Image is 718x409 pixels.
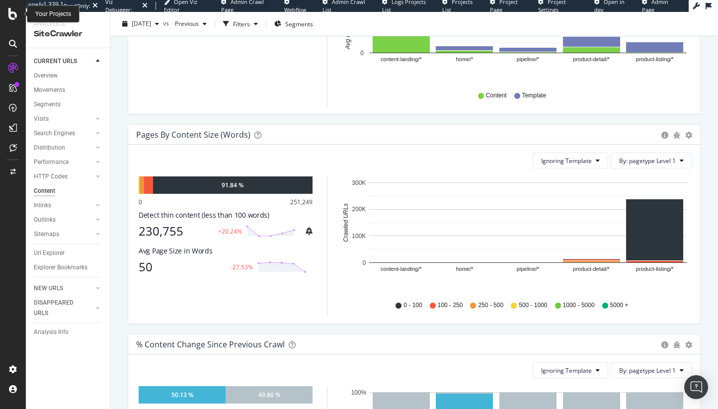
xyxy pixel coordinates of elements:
button: Ignoring Template [533,153,608,168]
div: Pages by Content Size (Words) [136,130,250,140]
div: NEW URLS [34,283,63,294]
div: circle-info [661,132,668,139]
span: Segments [285,19,313,28]
button: Segments [270,16,317,32]
button: By: pagetype Level 1 [611,362,692,378]
div: Visits [34,114,49,124]
text: product-listing/* [636,266,674,272]
div: Url Explorer [34,248,65,258]
div: 0 [139,198,142,206]
text: home/* [456,57,474,63]
span: 1000 - 5000 [563,301,595,310]
span: Ignoring Template [541,366,592,375]
div: Avg Page Size in Words [139,246,313,256]
div: Segments [34,99,61,110]
div: SiteCrawler [34,28,102,40]
a: Inlinks [34,200,93,211]
text: pipeline/* [517,57,540,63]
div: 50.13 % [171,391,193,399]
div: 49.86 % [258,391,280,399]
a: Distribution [34,143,93,153]
span: By: pagetype Level 1 [619,366,676,375]
div: +20.24% [218,227,242,236]
a: Url Explorer [34,248,103,258]
div: Distribution [34,143,65,153]
a: Analysis Info [34,327,103,337]
a: Explorer Bookmarks [34,262,103,273]
a: Content [34,186,103,196]
button: Ignoring Template [533,362,608,378]
a: HTTP Codes [34,171,93,182]
a: Segments [34,99,103,110]
a: Performance [34,157,93,167]
text: product-listing/* [636,57,674,63]
text: product-detail/* [573,57,610,63]
div: Outlinks [34,215,56,225]
span: Content [486,91,507,100]
text: pipeline/* [517,266,540,272]
div: bug [673,132,680,139]
text: home/* [456,266,474,272]
text: 100K [352,233,366,240]
span: By: pagetype Level 1 [619,157,676,165]
button: Previous [171,16,211,32]
div: 230,755 [139,224,212,238]
button: [DATE] [118,16,163,32]
a: DISAPPEARED URLS [34,298,93,319]
span: 250 - 500 [478,301,503,310]
a: Search Engines [34,128,93,139]
span: 2025 Sep. 11th [132,19,151,28]
div: bug [673,341,680,348]
span: 0 - 100 [403,301,422,310]
span: 500 - 1000 [519,301,547,310]
div: % Content Change since Previous Crawl [136,339,285,349]
span: Previous [171,19,199,28]
span: Template [522,91,547,100]
div: Open Intercom Messenger [684,375,708,399]
div: Analysis Info [34,327,69,337]
text: 100% [351,389,367,396]
div: Sitemaps [34,229,59,240]
div: bell-plus [306,227,313,235]
button: By: pagetype Level 1 [611,153,692,168]
a: Overview [34,71,103,81]
div: Explorer Bookmarks [34,262,87,273]
text: Crawled URLs [342,204,349,242]
div: Filters [233,19,250,28]
div: Inlinks [34,200,51,211]
div: Your Projects [35,10,71,18]
div: Detect thin content (less than 100 words) [139,210,313,220]
div: HTTP Codes [34,171,68,182]
div: Overview [34,71,58,81]
div: 50 [139,260,225,274]
div: Content [34,186,55,196]
span: 100 - 250 [438,301,463,310]
div: DISAPPEARED URLS [34,298,84,319]
text: 1K [356,30,364,37]
div: 91.84 % [222,181,243,189]
a: Sitemaps [34,229,93,240]
text: 0 [363,259,366,266]
div: gear [685,132,692,139]
text: product-detail/* [573,266,610,272]
div: CURRENT URLS [34,56,77,67]
text: 200K [352,206,366,213]
div: Performance [34,157,69,167]
svg: A chart. [339,176,692,292]
a: Outlinks [34,215,93,225]
span: Webflow [284,6,307,13]
text: 0 [360,50,364,57]
span: 5000 + [610,301,629,310]
text: content-landing/* [381,266,422,272]
text: content-landing/* [381,57,422,63]
div: ReadOnly: [64,2,90,10]
div: circle-info [661,341,668,348]
div: gear [685,341,692,348]
a: CURRENT URLS [34,56,93,67]
div: Movements [34,85,65,95]
div: Search Engines [34,128,75,139]
span: vs [163,18,171,27]
text: 300K [352,179,366,186]
button: Filters [219,16,262,32]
